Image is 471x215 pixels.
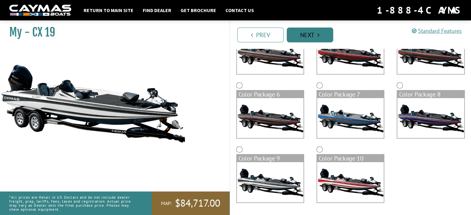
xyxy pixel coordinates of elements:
[317,34,384,74] img: color_package_305.png
[287,28,333,42] a: Next
[377,3,462,17] div: 1-888-4CAYMAS
[177,6,219,14] a: Get Brochure
[9,192,138,215] p: *All prices are Retail in US Dollars and do not include dealer freight, prep, tariffs, fees, taxe...
[237,28,284,42] a: Prev
[397,34,464,74] img: color_package_306.png
[9,25,214,39] h1: My - CX 19
[397,91,464,98] div: Color Package 8
[9,5,71,16] img: white-logo-c9c8dbefe5ff5ceceb0f0178aa75bf4bb51f6bca0971e226c86eb53dfe498488.png
[140,6,174,14] a: Find Dealer
[175,197,220,210] span: $84,717.00
[222,6,257,14] a: Contact Us
[152,191,229,215] a: MAP:$84,717.00
[237,155,303,162] div: Color Package 9
[397,98,464,138] img: color_package_309.png
[81,6,137,14] a: Return to main site
[317,162,384,202] img: color_package_311.png
[237,98,303,138] img: color_package_307.png
[317,98,384,138] img: color_package_308.png
[317,155,384,162] div: Color Package 10
[161,200,172,207] span: MAP:
[237,91,303,98] div: Color Package 6
[317,91,384,98] div: Color Package 7
[237,162,303,202] img: color_package_310.png
[412,27,462,34] a: Standard Features
[237,34,303,74] img: color_package_304.png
